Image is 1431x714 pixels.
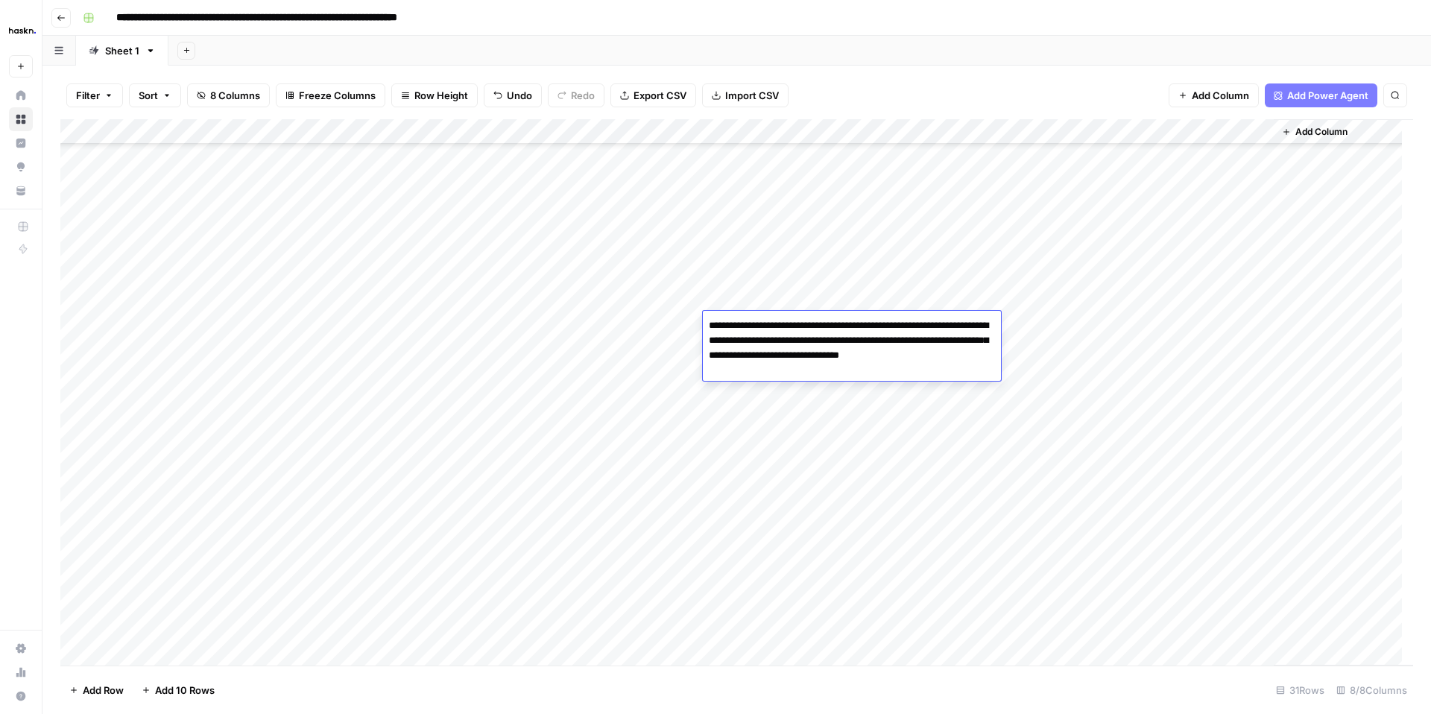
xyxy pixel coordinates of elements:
[1169,83,1259,107] button: Add Column
[610,83,696,107] button: Export CSV
[548,83,604,107] button: Redo
[484,83,542,107] button: Undo
[60,678,133,702] button: Add Row
[9,155,33,179] a: Opportunities
[9,107,33,131] a: Browse
[210,88,260,103] span: 8 Columns
[1287,88,1368,103] span: Add Power Agent
[9,131,33,155] a: Insights
[9,17,36,44] img: Haskn Logo
[9,179,33,203] a: Your Data
[1270,678,1330,702] div: 31 Rows
[414,88,468,103] span: Row Height
[9,83,33,107] a: Home
[105,43,139,58] div: Sheet 1
[9,636,33,660] a: Settings
[725,88,779,103] span: Import CSV
[187,83,270,107] button: 8 Columns
[276,83,385,107] button: Freeze Columns
[571,88,595,103] span: Redo
[133,678,224,702] button: Add 10 Rows
[702,83,789,107] button: Import CSV
[83,683,124,698] span: Add Row
[155,683,215,698] span: Add 10 Rows
[9,12,33,49] button: Workspace: Haskn
[139,88,158,103] span: Sort
[76,36,168,66] a: Sheet 1
[9,684,33,708] button: Help + Support
[1265,83,1377,107] button: Add Power Agent
[507,88,532,103] span: Undo
[1192,88,1249,103] span: Add Column
[9,660,33,684] a: Usage
[391,83,478,107] button: Row Height
[1330,678,1413,702] div: 8/8 Columns
[299,88,376,103] span: Freeze Columns
[1295,125,1348,139] span: Add Column
[66,83,123,107] button: Filter
[76,88,100,103] span: Filter
[1276,122,1353,142] button: Add Column
[634,88,686,103] span: Export CSV
[129,83,181,107] button: Sort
